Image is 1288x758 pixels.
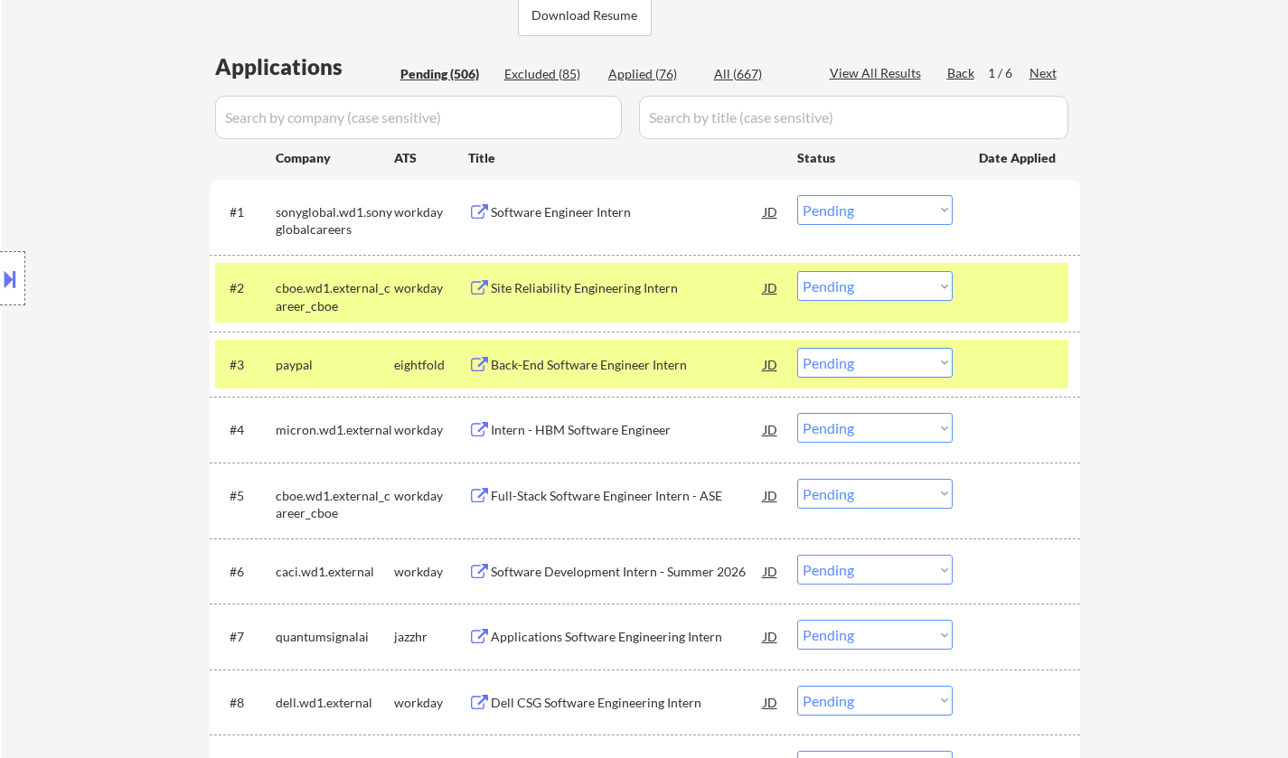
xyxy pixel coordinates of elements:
div: workday [394,563,468,581]
input: Search by title (case sensitive) [639,96,1068,139]
div: Full-Stack Software Engineer Intern - ASE [491,487,764,505]
div: workday [394,487,468,505]
div: Back [947,64,976,82]
div: 1 / 6 [988,64,1029,82]
div: dell.wd1.external [276,694,394,712]
div: Company [276,149,394,167]
div: workday [394,694,468,712]
div: JD [762,348,780,380]
div: eightfold [394,356,468,374]
div: JD [762,555,780,587]
div: jazzhr [394,628,468,646]
div: ATS [394,149,468,167]
input: Search by company (case sensitive) [215,96,622,139]
div: Applied (76) [608,65,699,83]
div: Excluded (85) [504,65,595,83]
div: JD [762,686,780,718]
div: Site Reliability Engineering Intern [491,279,764,297]
div: quantumsignalai [276,628,394,646]
div: cboe.wd1.external_career_cboe [276,487,394,522]
div: Date Applied [979,149,1058,167]
div: Status [797,141,953,173]
div: JD [762,413,780,445]
div: Software Development Intern - Summer 2026 [491,563,764,581]
div: sonyglobal.wd1.sonyglobalcareers [276,203,394,239]
div: paypal [276,356,394,374]
div: Applications [215,56,394,78]
div: cboe.wd1.external_career_cboe [276,279,394,314]
div: micron.wd1.external [276,421,394,439]
div: JD [762,479,780,511]
div: #5 [230,487,261,505]
div: Pending (506) [400,65,491,83]
div: Title [468,149,780,167]
div: JD [762,620,780,652]
div: workday [394,421,468,439]
div: Back-End Software Engineer Intern [491,356,764,374]
div: #6 [230,563,261,581]
div: workday [394,203,468,221]
div: #8 [230,694,261,712]
div: workday [394,279,468,297]
div: View All Results [830,64,926,82]
div: JD [762,195,780,228]
div: JD [762,271,780,304]
div: Dell CSG Software Engineering Intern [491,694,764,712]
div: Next [1029,64,1058,82]
div: #7 [230,628,261,646]
div: Intern - HBM Software Engineer [491,421,764,439]
div: All (667) [714,65,804,83]
div: caci.wd1.external [276,563,394,581]
div: Applications Software Engineering Intern [491,628,764,646]
div: Software Engineer Intern [491,203,764,221]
